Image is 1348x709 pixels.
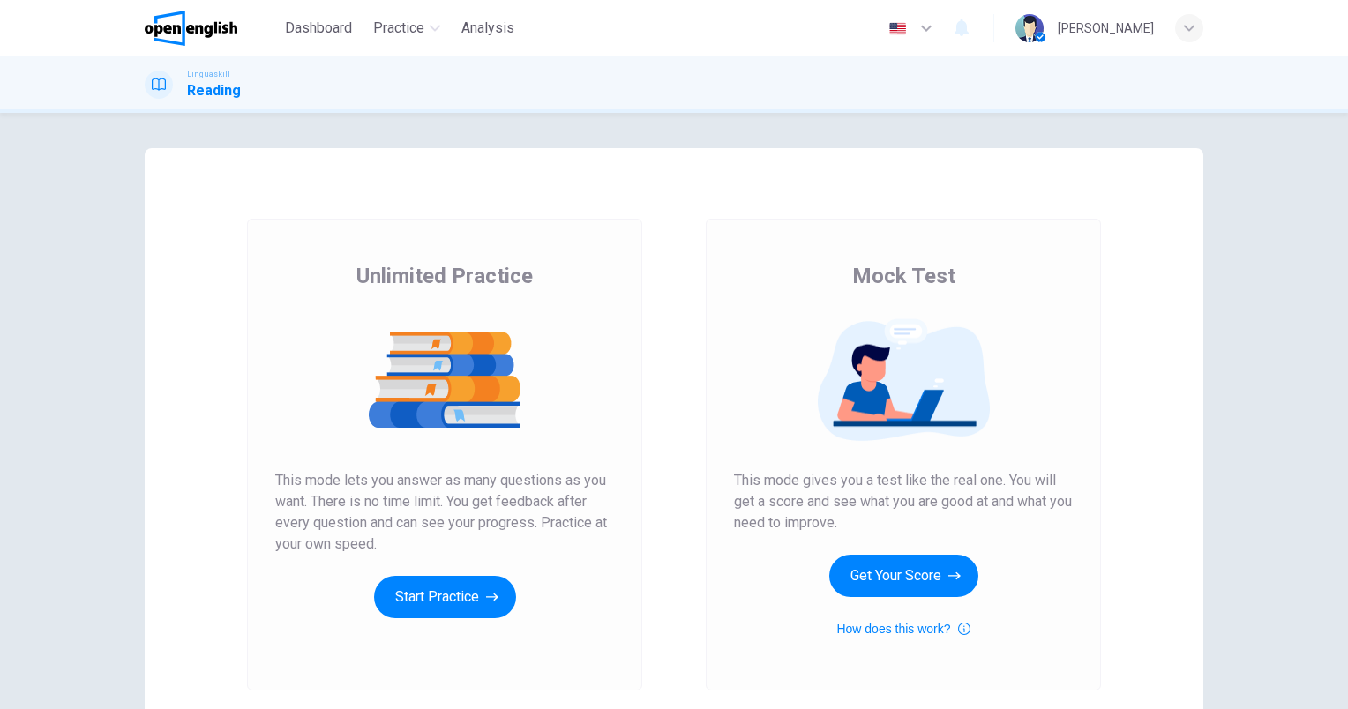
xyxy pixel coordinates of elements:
button: Get Your Score [829,555,978,597]
span: Practice [373,18,424,39]
button: Practice [366,12,447,44]
span: Dashboard [285,18,352,39]
img: Profile picture [1015,14,1044,42]
span: Unlimited Practice [356,262,533,290]
span: This mode gives you a test like the real one. You will get a score and see what you are good at a... [734,470,1073,534]
span: This mode lets you answer as many questions as you want. There is no time limit. You get feedback... [275,470,614,555]
div: [PERSON_NAME] [1058,18,1154,39]
img: OpenEnglish logo [145,11,237,46]
span: Analysis [461,18,514,39]
img: en [887,22,909,35]
button: How does this work? [836,618,970,639]
button: Dashboard [278,12,359,44]
button: Analysis [454,12,521,44]
span: Linguaskill [187,68,230,80]
button: Start Practice [374,576,516,618]
span: Mock Test [852,262,955,290]
a: OpenEnglish logo [145,11,278,46]
h1: Reading [187,80,241,101]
